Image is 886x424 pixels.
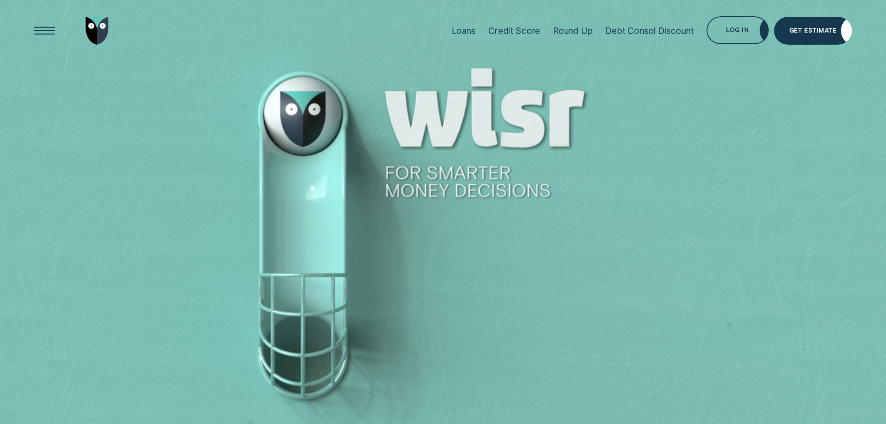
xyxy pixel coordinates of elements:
div: Loans [452,26,476,36]
a: Get Estimate [774,17,852,45]
img: Wisr [86,17,109,45]
button: Log in [706,16,768,44]
div: Round Up [553,26,593,36]
div: Credit Score [488,26,540,36]
button: Open Menu [31,17,59,45]
div: Debt Consol Discount [605,26,693,36]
